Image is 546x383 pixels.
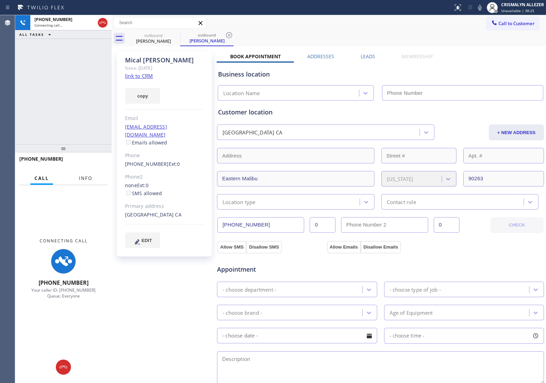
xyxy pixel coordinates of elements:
input: Emails allowed [126,140,131,144]
div: Mical Pyeatt [127,31,179,46]
span: Your caller ID: [PHONE_NUMBER] Queue: Everyone [31,287,95,299]
span: Info [79,175,92,181]
div: [GEOGRAPHIC_DATA] CA [223,129,282,137]
button: Hang up [98,18,107,28]
label: SMS allowed [125,190,162,196]
div: Contact role [387,198,416,206]
input: Phone Number 2 [341,217,428,233]
div: - choose brand - [223,309,262,316]
a: link to CRM [125,72,153,79]
div: CRISMALYN ALLEZER [501,2,544,8]
button: Call to Customer [486,17,539,30]
div: Customer location [218,108,543,117]
span: Connecting call… [34,23,62,28]
span: Unavailable | 38:25 [501,8,534,13]
div: Email [125,114,204,122]
button: Info [75,172,96,185]
button: Allow SMS [217,241,246,253]
label: Leads [361,53,375,60]
div: [PERSON_NAME] [127,38,179,44]
div: Phone [125,152,204,160]
button: Call [30,172,53,185]
div: Since: [DATE] [125,64,204,72]
input: Ext. [310,217,336,233]
span: Appointment [217,265,325,274]
input: Street # [381,148,456,163]
span: ALL TASKS [19,32,44,37]
button: EDIT [125,232,160,248]
div: - choose department - [223,285,276,293]
div: outbound [127,33,179,38]
span: Call to Customer [498,20,535,27]
div: Age of Equipment [390,309,433,316]
button: Hang up [56,360,71,375]
span: - choose time - [390,332,425,339]
input: Phone Number [217,217,304,233]
input: Apt. # [463,148,544,163]
button: Disallow SMS [246,241,282,253]
button: copy [125,88,160,104]
div: outbound [181,32,233,38]
div: Location Name [223,89,260,97]
div: Phone2 [125,173,204,181]
div: - choose type of job - [390,285,441,293]
input: Ext. 2 [434,217,460,233]
input: Search [114,17,206,28]
label: Addresses [307,53,334,60]
label: Book Appointment [230,53,281,60]
a: [EMAIL_ADDRESS][DOMAIN_NAME] [125,123,167,138]
button: Mute [475,3,485,12]
div: [PERSON_NAME] [181,38,233,44]
div: Business location [218,70,543,79]
button: Allow Emails [327,241,361,253]
span: Call [34,175,49,181]
input: - choose date - [217,328,377,343]
span: Ext: 0 [137,182,148,189]
button: + NEW ADDRESS [489,124,544,140]
span: Connecting Call [40,238,87,244]
input: City [217,171,374,187]
input: Address [217,148,374,163]
input: Phone Number [382,85,544,101]
div: Location type [223,198,256,206]
input: SMS allowed [126,191,131,195]
span: [PHONE_NUMBER] [19,155,63,162]
a: [PHONE_NUMBER] [125,161,169,167]
div: Mical Pyeatt [181,31,233,46]
div: Mical [PERSON_NAME] [125,56,204,64]
span: Ext: 0 [169,161,180,167]
div: Primary address [125,202,204,210]
button: CHECK [491,217,544,233]
button: Disallow Emails [361,241,401,253]
button: ALL TASKS [15,30,58,39]
span: [PHONE_NUMBER] [34,17,72,22]
input: ZIP [463,171,544,187]
span: [PHONE_NUMBER] [39,279,89,286]
label: Emails allowed [125,139,167,146]
div: none [125,182,204,198]
label: Membership [402,53,433,60]
span: EDIT [142,238,152,243]
div: [GEOGRAPHIC_DATA] CA [125,211,204,219]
